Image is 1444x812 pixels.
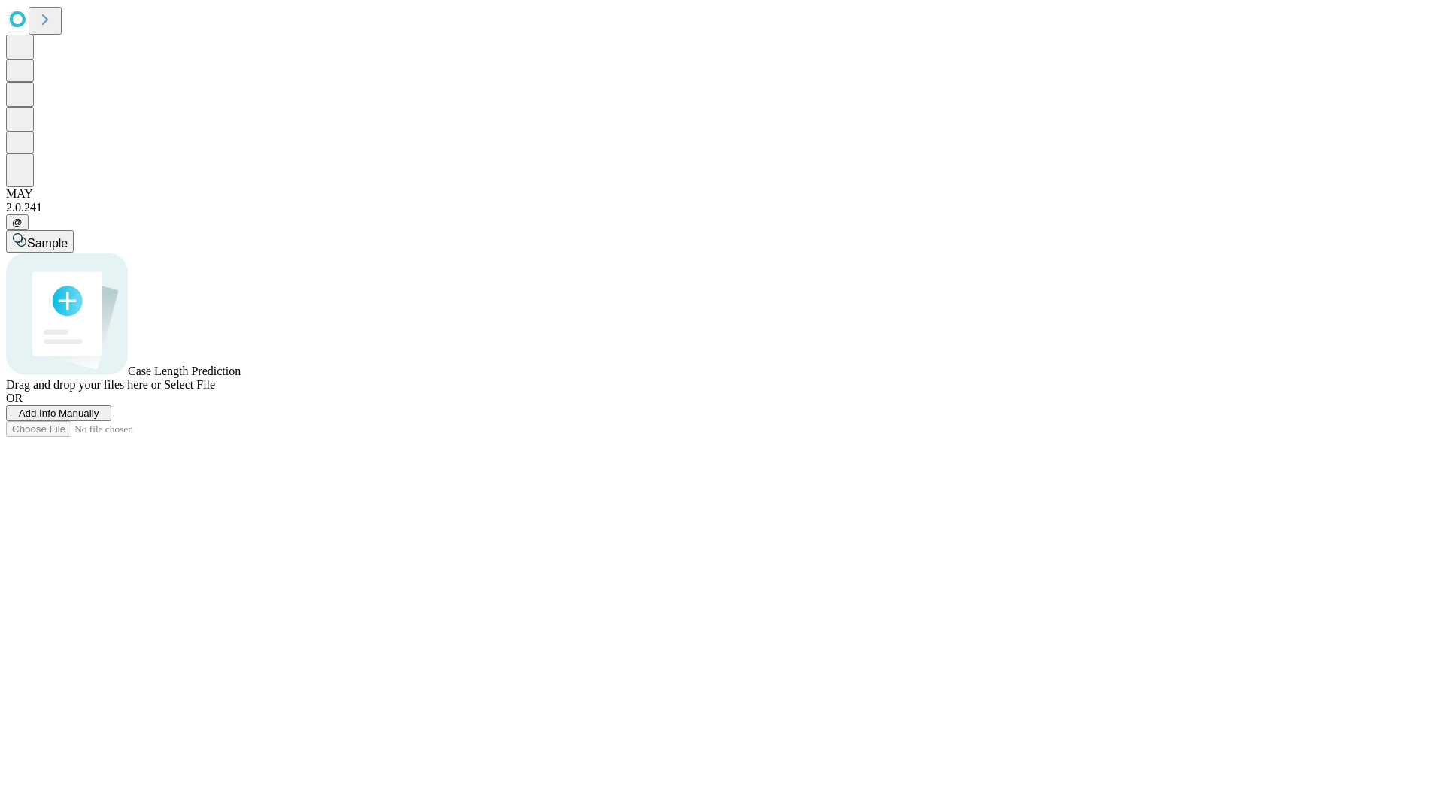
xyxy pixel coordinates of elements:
span: Add Info Manually [19,408,99,419]
button: @ [6,214,29,230]
button: Add Info Manually [6,405,111,421]
button: Sample [6,230,74,253]
div: MAY [6,187,1438,201]
span: @ [12,217,23,228]
div: 2.0.241 [6,201,1438,214]
span: Select File [164,378,215,391]
span: Sample [27,237,68,250]
span: OR [6,392,23,404]
span: Case Length Prediction [128,365,241,377]
span: Drag and drop your files here or [6,378,161,391]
